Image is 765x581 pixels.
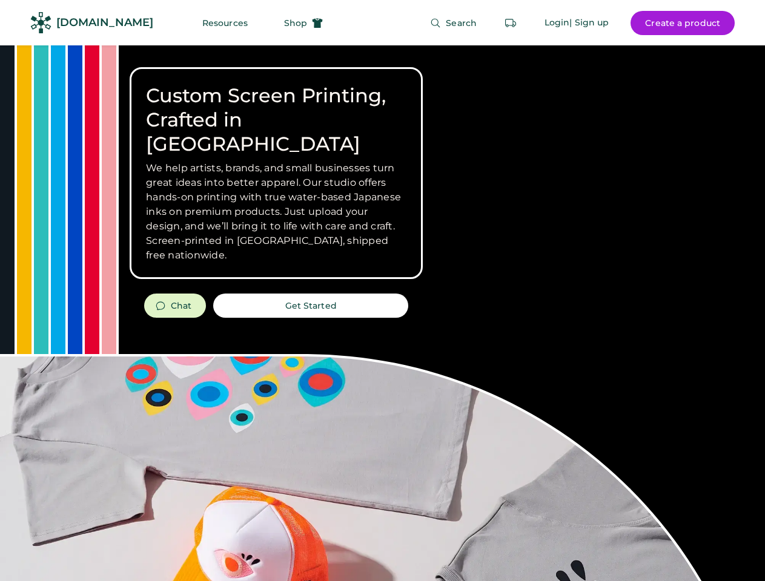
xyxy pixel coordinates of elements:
[284,19,307,27] span: Shop
[213,294,408,318] button: Get Started
[30,12,51,33] img: Rendered Logo - Screens
[446,19,477,27] span: Search
[270,11,337,35] button: Shop
[188,11,262,35] button: Resources
[569,17,609,29] div: | Sign up
[56,15,153,30] div: [DOMAIN_NAME]
[545,17,570,29] div: Login
[146,84,406,156] h1: Custom Screen Printing, Crafted in [GEOGRAPHIC_DATA]
[498,11,523,35] button: Retrieve an order
[144,294,206,318] button: Chat
[631,11,735,35] button: Create a product
[416,11,491,35] button: Search
[146,161,406,263] h3: We help artists, brands, and small businesses turn great ideas into better apparel. Our studio of...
